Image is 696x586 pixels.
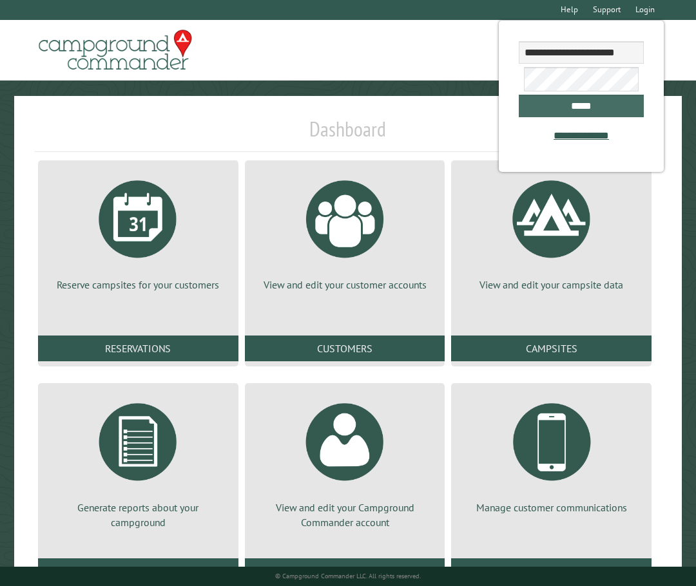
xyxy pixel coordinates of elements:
[38,558,238,584] a: Reports
[451,336,652,361] a: Campsites
[260,278,430,292] p: View and edit your customer accounts
[38,336,238,361] a: Reservations
[245,558,445,584] a: Account
[53,500,223,529] p: Generate reports about your campground
[451,558,652,584] a: Communications
[467,278,636,292] p: View and edit your campsite data
[35,117,661,152] h1: Dashboard
[467,500,636,515] p: Manage customer communications
[260,393,430,529] a: View and edit your Campground Commander account
[53,171,223,292] a: Reserve campsites for your customers
[53,278,223,292] p: Reserve campsites for your customers
[53,393,223,529] a: Generate reports about your campground
[35,25,196,75] img: Campground Commander
[260,171,430,292] a: View and edit your customer accounts
[245,336,445,361] a: Customers
[260,500,430,529] p: View and edit your Campground Commander account
[467,393,636,515] a: Manage customer communications
[275,572,421,580] small: © Campground Commander LLC. All rights reserved.
[467,171,636,292] a: View and edit your campsite data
